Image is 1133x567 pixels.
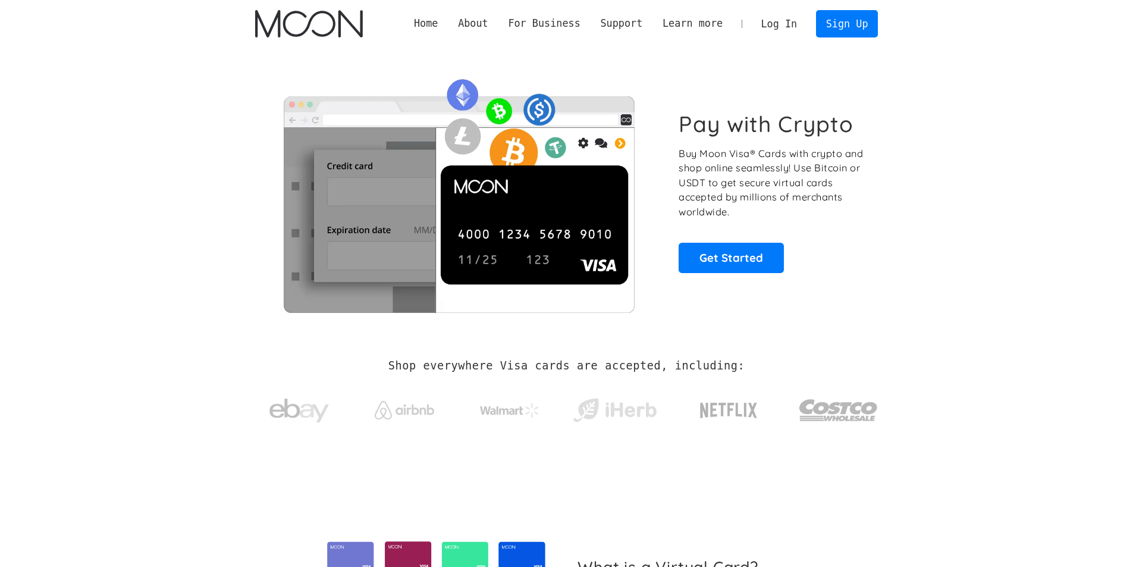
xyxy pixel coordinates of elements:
a: Get Started [679,243,784,272]
a: home [255,10,363,37]
img: Moon Cards let you spend your crypto anywhere Visa is accepted. [255,71,663,312]
img: Walmart [480,403,539,418]
div: Support [591,16,652,31]
a: ebay [255,380,344,436]
h1: Pay with Crypto [679,111,853,137]
img: iHerb [570,395,659,426]
img: Costco [799,388,878,433]
a: Sign Up [816,10,878,37]
a: Costco [799,376,878,438]
h2: Shop everywhere Visa cards are accepted, including: [388,359,745,372]
div: Learn more [663,16,723,31]
div: Learn more [652,16,733,31]
img: Moon Logo [255,10,363,37]
div: For Business [498,16,591,31]
div: About [448,16,498,31]
a: Home [404,16,448,31]
a: Walmart [465,391,554,424]
img: Airbnb [375,401,434,419]
a: Netflix [676,384,782,431]
a: Log In [751,11,807,37]
p: Buy Moon Visa® Cards with crypto and shop online seamlessly! Use Bitcoin or USDT to get secure vi... [679,146,865,220]
img: Netflix [699,396,758,425]
a: iHerb [570,383,659,432]
a: Airbnb [360,389,448,425]
div: Support [600,16,642,31]
div: For Business [508,16,580,31]
div: About [458,16,488,31]
img: ebay [269,392,329,430]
